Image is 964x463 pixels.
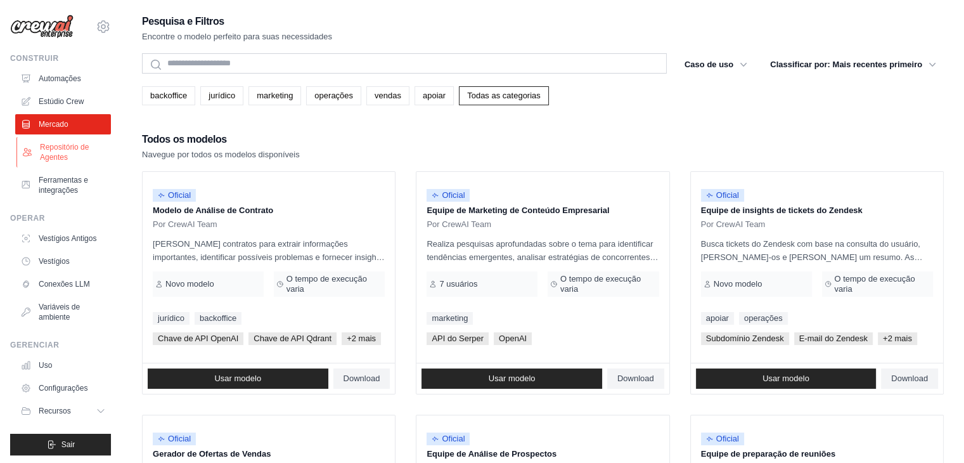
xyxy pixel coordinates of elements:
[142,150,300,159] font: Navegue por todos os modelos disponíveis
[15,274,111,294] a: Conexões LLM
[427,239,658,382] font: Realiza pesquisas aprofundadas sobre o tema para identificar tendências emergentes, analisar estr...
[39,234,96,243] font: Vestígios Antigos
[148,368,328,389] a: Usar modelo
[706,334,784,343] font: Subdomínio Zendesk
[10,214,45,223] font: Operar
[744,313,783,323] font: operações
[716,190,739,200] font: Oficial
[696,368,877,389] a: Usar modelo
[15,355,111,375] a: Uso
[15,114,111,134] a: Mercado
[61,440,75,449] font: Sair
[333,368,390,389] a: Download
[39,74,81,83] font: Automações
[150,91,187,100] font: backoffice
[15,68,111,89] a: Automações
[439,279,477,289] font: 7 usuários
[15,378,111,398] a: Configurações
[701,205,863,215] font: Equipe de insights de tickets do Zendesk
[248,86,301,105] a: marketing
[432,313,468,323] font: marketing
[10,341,59,349] font: Gerenciar
[39,257,70,266] font: Vestígios
[770,60,922,69] font: Classificar por: Mais recentes primeiro
[706,313,729,323] font: apoiar
[499,334,527,343] font: OpenAI
[10,434,111,455] button: Sair
[153,219,217,229] font: Por CrewAI Team
[39,280,90,289] font: Conexões LLM
[306,86,361,105] a: operações
[39,120,68,129] font: Mercado
[158,313,184,323] font: jurídico
[716,434,739,443] font: Oficial
[684,60,733,69] font: Caso de uso
[168,190,191,200] font: Oficial
[15,401,111,421] button: Recursos
[158,334,238,343] font: Chave de API OpenAI
[762,53,944,76] button: Classificar por: Mais recentes primeiro
[423,91,446,100] font: apoiar
[200,86,243,105] a: jurídico
[891,374,928,383] font: Download
[15,228,111,249] a: Vestígios Antigos
[165,279,214,289] font: Novo modelo
[39,303,80,322] font: Variáveis ​​de ambiente
[195,312,241,325] a: backoffice
[344,374,380,383] font: Download
[415,86,454,105] a: apoiar
[142,32,332,41] font: Encontre o modelo perfeito para suas necessidades
[799,334,868,343] font: E-mail do Zendesk
[427,449,556,459] font: Equipe de Análise de Prospectos
[677,53,755,76] button: Caso de uso
[366,86,409,105] a: vendas
[701,219,766,229] font: Por CrewAI Team
[254,334,331,343] font: Chave de API Qdrant
[432,334,484,343] font: API do Serper
[442,190,465,200] font: Oficial
[617,374,654,383] font: Download
[39,384,87,393] font: Configurações
[714,279,762,289] font: Novo modelo
[286,274,367,294] font: O tempo de execução varia
[16,137,112,167] a: Repositório de Agentes
[421,368,602,389] a: Usar modelo
[153,205,273,215] font: Modelo de Análise de Contrato
[347,334,376,343] font: +2 mais
[39,407,71,415] font: Recursos
[209,91,235,100] font: jurídico
[427,205,609,215] font: Equipe de Marketing de Conteúdo Empresarial
[39,176,88,195] font: Ferramentas e integrações
[883,334,912,343] font: +2 mais
[701,449,835,459] font: Equipe de preparação de reuniões
[701,239,923,316] font: Busca tickets do Zendesk com base na consulta do usuário, [PERSON_NAME]-os e [PERSON_NAME] um res...
[142,16,224,27] font: Pesquisa e Filtros
[200,313,236,323] font: backoffice
[15,297,111,327] a: Variáveis ​​de ambiente
[39,361,52,370] font: Uso
[15,170,111,200] a: Ferramentas e integrações
[153,239,385,289] font: [PERSON_NAME] contratos para extrair informações importantes, identificar possíveis problemas e f...
[442,434,465,443] font: Oficial
[834,274,915,294] font: O tempo de execução varia
[427,219,491,229] font: Por CrewAI Team
[15,251,111,271] a: Vestígios
[467,91,541,100] font: Todas as categorias
[881,368,938,389] a: Download
[40,143,89,162] font: Repositório de Agentes
[214,374,261,383] font: Usar modelo
[489,374,536,383] font: Usar modelo
[427,312,473,325] a: marketing
[314,91,353,100] font: operações
[739,312,788,325] a: operações
[701,312,734,325] a: apoiar
[153,449,271,459] font: Gerador de Ofertas de Vendas
[257,91,293,100] font: marketing
[15,91,111,112] a: Estúdio Crew
[39,97,84,106] font: Estúdio Crew
[762,374,809,383] font: Usar modelo
[375,91,401,100] font: vendas
[142,86,195,105] a: backoffice
[142,134,227,145] font: Todos os modelos
[459,86,549,105] a: Todas as categorias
